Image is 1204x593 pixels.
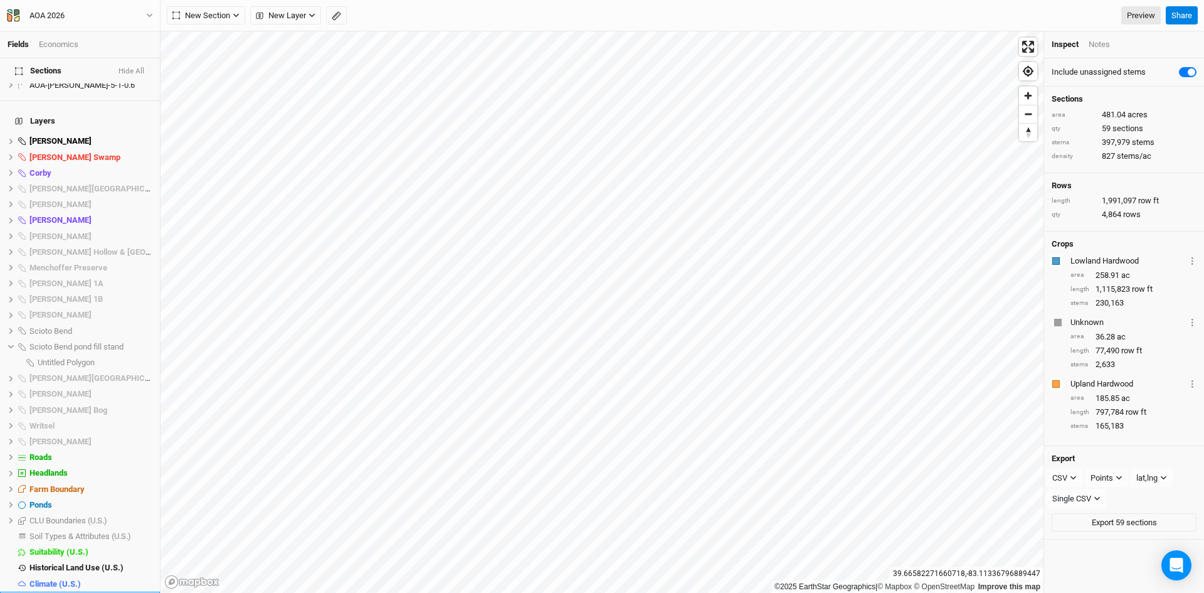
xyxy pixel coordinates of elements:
[29,516,107,525] span: CLU Boundaries (U.S.)
[1052,94,1196,104] h4: Sections
[1052,239,1074,249] h4: Crops
[1019,38,1037,56] button: Enter fullscreen
[29,310,152,320] div: Riddle
[1089,39,1110,50] div: Notes
[1112,123,1143,134] span: sections
[29,184,171,193] span: [PERSON_NAME][GEOGRAPHIC_DATA]
[8,40,29,49] a: Fields
[38,358,95,367] span: Untitled Polygon
[1052,110,1096,120] div: area
[6,9,154,23] button: AOA 2026
[1070,393,1089,403] div: area
[29,152,120,162] span: [PERSON_NAME] Swamp
[167,6,245,25] button: New Section
[1117,151,1151,162] span: stems/ac
[1188,377,1196,391] button: Crop Usage
[29,437,152,447] div: Wylie Ridge
[29,9,65,22] div: AOA 2026
[1070,255,1186,267] div: Lowland Hardwood
[1070,270,1089,280] div: area
[29,168,152,178] div: Corby
[29,452,152,462] div: Roads
[1070,297,1196,309] div: 230,163
[1047,489,1106,508] button: Single CSV
[29,152,152,163] div: Cackley Swamp
[1070,299,1089,308] div: stems
[1019,87,1037,105] button: Zoom in
[29,516,152,526] div: CLU Boundaries (U.S.)
[1070,345,1196,356] div: 77,490
[39,39,78,50] div: Economics
[1052,67,1146,78] label: Include unassigned stems
[29,373,171,383] span: [PERSON_NAME][GEOGRAPHIC_DATA]
[29,389,152,399] div: Stevens
[29,547,152,557] div: Suitability (U.S.)
[29,421,55,430] span: Writsel
[1070,331,1196,343] div: 36.28
[1052,513,1196,532] button: Export 59 sections
[29,215,152,225] div: Elick
[29,532,131,541] span: Soil Types & Attributes (U.S.)
[1070,346,1089,356] div: length
[118,67,145,76] button: Hide All
[29,294,152,304] div: Poston 1B
[29,200,92,209] span: [PERSON_NAME]
[29,405,107,415] span: [PERSON_NAME] Bog
[1052,137,1196,148] div: 397,979
[1019,62,1037,80] button: Find my location
[29,500,52,510] span: Ponds
[29,500,152,510] div: Ponds
[1085,469,1128,488] button: Points
[1090,472,1113,484] div: Points
[877,582,912,591] a: Mapbox
[29,484,85,494] span: Farm Boundary
[1052,39,1079,50] div: Inspect
[1052,181,1196,191] h4: Rows
[914,582,974,591] a: OpenStreetMap
[1070,285,1089,294] div: length
[15,66,61,76] span: Sections
[1019,105,1037,123] span: Zoom out
[890,567,1043,580] div: 39.66582271660718 , -83.11336796889447
[1052,210,1096,220] div: qty
[29,200,152,210] div: Darby Oaks
[164,575,219,589] a: Mapbox logo
[29,547,88,557] span: Suitability (U.S.)
[29,263,152,273] div: Menchoffer Preserve
[256,9,306,22] span: New Layer
[29,373,152,383] div: Scott Creek Falls
[29,421,152,431] div: Writsel
[29,80,152,90] div: AOA-Wylie Ridge-5-1-0.6
[1052,138,1096,147] div: stems
[1052,151,1196,162] div: 827
[29,215,92,225] span: [PERSON_NAME]
[29,484,152,494] div: Farm Boundary
[29,136,92,146] span: [PERSON_NAME]
[29,579,152,589] div: Climate (U.S.)
[29,232,92,241] span: [PERSON_NAME]
[8,109,152,134] h4: Layers
[250,6,321,25] button: New Layer
[29,452,52,462] span: Roads
[1070,420,1196,432] div: 165,183
[29,136,152,146] div: Adelphi Moraine
[29,184,152,194] div: Darby Lakes Preserve
[1052,196,1096,206] div: length
[1070,407,1196,418] div: 797,784
[978,582,1040,591] a: Improve this map
[29,326,72,336] span: Scioto Bend
[1138,195,1159,206] span: row ft
[1132,284,1153,295] span: row ft
[29,294,103,304] span: [PERSON_NAME] 1B
[29,405,152,415] div: Utzinger Bog
[1070,422,1089,431] div: stems
[29,247,207,257] span: [PERSON_NAME] Hollow & [GEOGRAPHIC_DATA]
[1117,331,1126,343] span: ac
[1132,137,1154,148] span: stems
[1052,472,1067,484] div: CSV
[1052,109,1196,120] div: 481.04
[1121,345,1142,356] span: row ft
[1070,378,1186,390] div: Upland Hardwood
